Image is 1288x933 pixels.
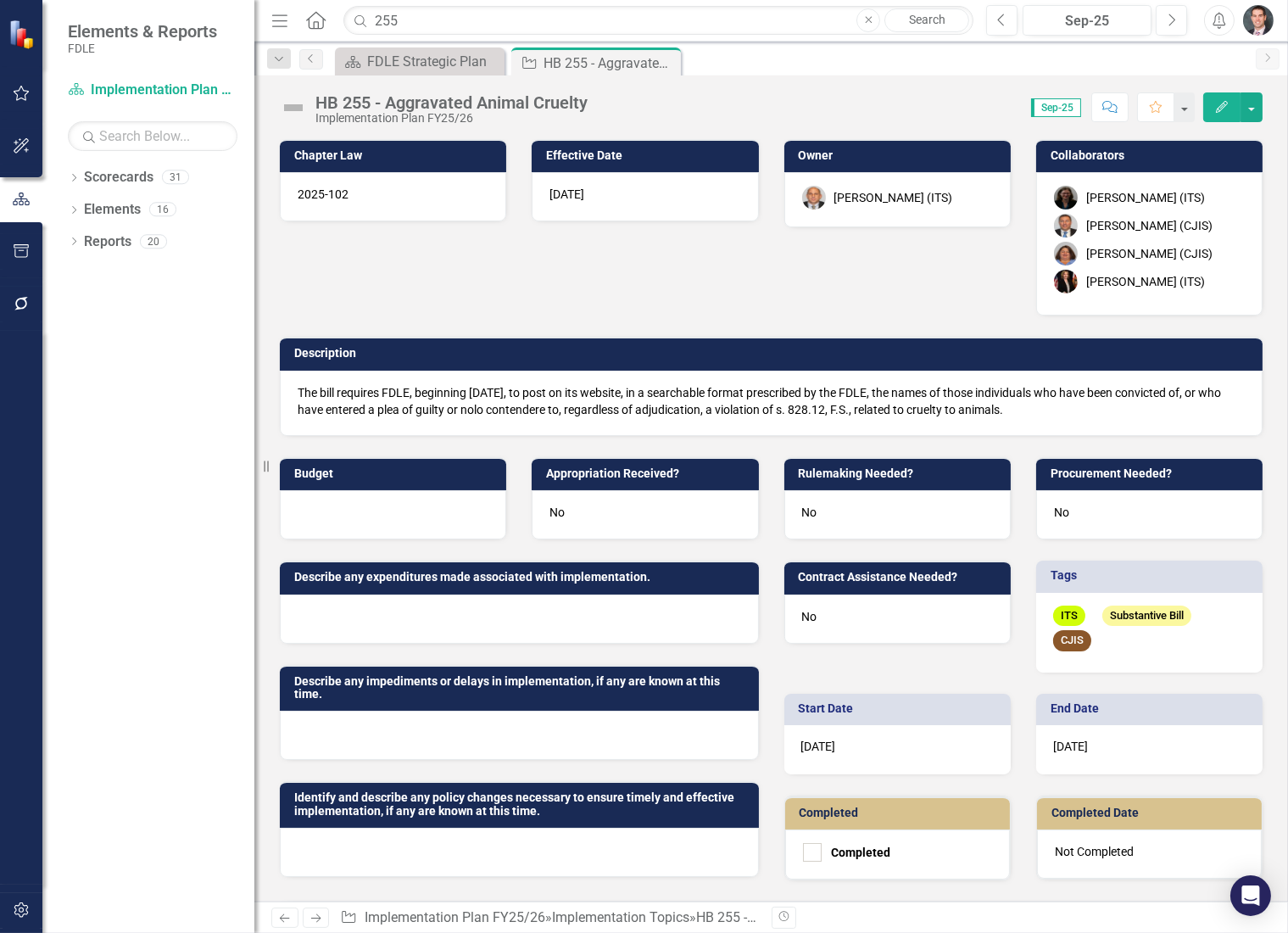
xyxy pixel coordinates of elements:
[68,121,237,151] input: Search Below...
[68,81,237,100] a: Implementation Plan FY25/26
[68,21,217,42] span: Elements & Reports
[294,149,498,162] h3: Chapter Law
[884,8,969,32] a: Search
[1051,149,1254,162] h3: Collaborators
[1086,217,1213,234] div: [PERSON_NAME] (CJIS)
[315,112,588,125] div: Implementation Plan FY25/26
[1102,606,1191,627] span: Substantive Bill
[834,189,953,206] div: [PERSON_NAME] (ITS)
[1086,189,1205,206] div: [PERSON_NAME] (ITS)
[1086,245,1213,262] div: [PERSON_NAME] (CJIS)
[294,675,750,701] h3: Describe any impediments or delays in implementation, if any are known at this time.
[162,170,189,185] div: 31
[8,20,38,49] img: ClearPoint Strategy
[1031,98,1081,117] span: Sep-25
[298,186,488,203] p: 2025-102
[1051,467,1254,480] h3: Procurement Needed?
[298,384,1245,418] p: The bill requires FDLE, beginning [DATE], to post on its website, in a searchable format prescrib...
[84,232,131,252] a: Reports
[367,51,500,72] div: FDLE Strategic Plan
[294,571,750,584] h3: Describe any expenditures made associated with implementation.
[294,791,750,818] h3: Identify and describe any policy changes necessary to ensure timely and effective implementation,...
[802,610,817,623] span: No
[802,506,817,519] span: No
[1023,5,1151,36] button: Sep-25
[140,234,167,249] div: 20
[1054,506,1069,519] span: No
[1053,630,1091,651] span: CJIS
[339,51,500,72] a: FDLE Strategic Plan
[1243,5,1274,36] img: Will Grissom
[1051,702,1254,715] h3: End Date
[294,347,1254,360] h3: Description
[546,467,750,480] h3: Appropriation Received?
[802,186,826,210] img: Joey Hornsby
[1054,214,1078,237] img: Chuck Murphy
[1054,270,1078,293] img: Erica Wolaver
[549,506,565,519] span: No
[84,168,153,187] a: Scorecards
[1054,242,1078,265] img: Rachel Truxell
[1029,11,1146,31] div: Sep-25
[799,702,1002,715] h3: Start Date
[1053,740,1088,753] span: [DATE]
[799,571,1002,584] h3: Contract Assistance Needed?
[552,909,689,925] a: Implementation Topics
[340,908,758,928] div: » »
[294,467,498,480] h3: Budget
[365,909,545,925] a: Implementation Plan FY25/26
[546,149,750,162] h3: Effective Date
[1051,569,1254,582] h3: Tags
[1230,875,1271,916] div: Open Intercom Messenger
[84,200,141,220] a: Elements
[1086,273,1205,290] div: [PERSON_NAME] (ITS)
[149,203,176,217] div: 16
[1054,186,1078,210] img: Nicole Howard
[799,149,1002,162] h3: Owner
[1037,830,1262,879] div: Not Completed
[544,53,677,74] div: HB 255 - Aggravated Animal Cruelty
[280,94,307,121] img: Not Defined
[801,740,836,753] span: [DATE]
[1053,606,1085,627] span: ITS
[800,807,1001,819] h3: Completed
[68,42,217,55] small: FDLE
[696,909,910,925] div: HB 255 - Aggravated Animal Cruelty
[1051,807,1253,819] h3: Completed Date
[343,6,973,36] input: Search ClearPoint...
[315,93,588,112] div: HB 255 - Aggravated Animal Cruelty
[549,187,584,201] span: [DATE]
[799,467,1002,480] h3: Rulemaking Needed?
